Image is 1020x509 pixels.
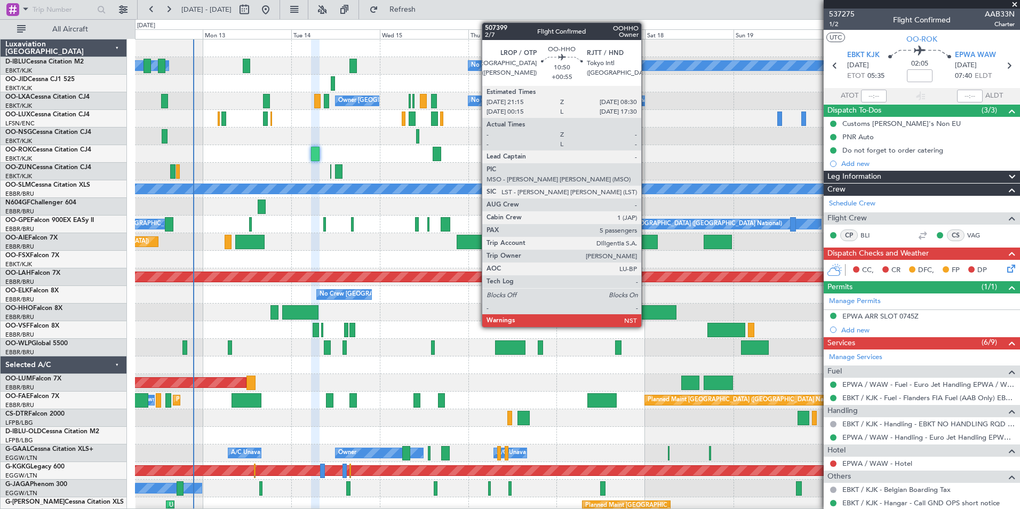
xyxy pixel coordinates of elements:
span: Crew [827,184,846,196]
div: EPWA ARR SLOT 0745Z [842,312,919,321]
button: Refresh [364,1,428,18]
button: All Aircraft [12,21,116,38]
span: Dispatch To-Dos [827,105,881,117]
span: Charter [985,20,1015,29]
a: EBKT/KJK [5,102,32,110]
span: OO-LUM [5,376,32,382]
div: Mon 13 [203,29,291,39]
a: EBBR/BRU [5,190,34,198]
span: Services [827,337,855,349]
a: OO-LUXCessna Citation CJ4 [5,112,90,118]
a: LFPB/LBG [5,436,33,444]
span: CS-DTR [5,411,28,417]
a: LFSN/ENC [5,120,35,128]
a: OO-ROKCessna Citation CJ4 [5,147,91,153]
a: BLI [860,230,884,240]
div: Owner [GEOGRAPHIC_DATA]-[GEOGRAPHIC_DATA] [338,93,482,109]
span: OO-LUX [5,112,30,118]
span: OO-VSF [5,323,30,329]
span: CR [891,265,901,276]
span: Flight Crew [827,212,867,225]
div: Tue 14 [291,29,380,39]
span: Permits [827,281,852,293]
span: OO-JID [5,76,28,83]
span: OO-ROK [906,34,937,45]
span: 05:35 [867,71,884,82]
a: OO-ELKFalcon 8X [5,288,59,294]
span: Refresh [380,6,425,13]
span: OO-ELK [5,288,29,294]
span: (1/1) [982,281,997,292]
div: Planned Maint Melsbroek Air Base [176,392,269,408]
div: No Crew [GEOGRAPHIC_DATA] ([GEOGRAPHIC_DATA] National) [603,216,782,232]
a: Manage Permits [829,296,881,307]
span: OO-LXA [5,94,30,100]
a: LFPB/LBG [5,419,33,427]
div: Do not forget to order catering [842,146,943,155]
div: Sun 19 [734,29,822,39]
a: Manage Services [829,352,882,363]
span: OO-GPE [5,217,30,224]
span: OO-FSX [5,252,30,259]
a: EBKT/KJK [5,260,32,268]
a: OO-SLMCessna Citation XLS [5,182,90,188]
div: Wed 15 [380,29,468,39]
div: No Crew [GEOGRAPHIC_DATA] ([GEOGRAPHIC_DATA] National) [320,287,498,303]
span: DFC, [918,265,934,276]
span: OO-HHO [5,305,33,312]
span: AAB33N [985,9,1015,20]
button: UTC [826,33,845,42]
span: [DATE] - [DATE] [181,5,232,14]
span: OO-ZUN [5,164,32,171]
span: ELDT [975,71,992,82]
a: D-IBLU-OLDCessna Citation M2 [5,428,99,435]
a: EBBR/BRU [5,348,34,356]
span: All Aircraft [28,26,113,33]
span: Handling [827,405,858,417]
a: EBKT/KJK [5,137,32,145]
a: CS-DTRFalcon 2000 [5,411,65,417]
a: EBBR/BRU [5,243,34,251]
a: Schedule Crew [829,198,875,209]
div: Add new [841,159,1015,168]
a: EBBR/BRU [5,278,34,286]
span: EPWA WAW [955,50,996,61]
span: Others [827,471,851,483]
span: (3/3) [982,105,997,116]
span: 537275 [829,9,855,20]
span: OO-AIE [5,235,28,241]
a: EBBR/BRU [5,313,34,321]
a: EBKT / KJK - Handling - EBKT NO HANDLING RQD FOR CJ [842,419,1015,428]
div: A/C Unavailable [231,445,275,461]
a: OO-ZUNCessna Citation CJ4 [5,164,91,171]
a: OO-GPEFalcon 900EX EASy II [5,217,94,224]
a: EBKT/KJK [5,155,32,163]
a: OO-VSFFalcon 8X [5,323,59,329]
div: Planned Maint [GEOGRAPHIC_DATA] ([GEOGRAPHIC_DATA] National) [648,392,841,408]
a: EBBR/BRU [5,225,34,233]
span: 07:40 [955,71,972,82]
div: No Crew [GEOGRAPHIC_DATA] ([GEOGRAPHIC_DATA] National) [471,93,650,109]
a: OO-JIDCessna CJ1 525 [5,76,75,83]
div: [DATE] [137,21,155,30]
span: G-JAGA [5,481,30,488]
span: Dispatch Checks and Weather [827,248,929,260]
a: G-GAALCessna Citation XLS+ [5,446,93,452]
a: OO-HHOFalcon 8X [5,305,62,312]
a: EPWA / WAW - Handling - Euro Jet Handling EPWA / WAW [842,433,1015,442]
div: No Crew Kortrijk-[GEOGRAPHIC_DATA] [471,58,581,74]
a: G-KGKGLegacy 600 [5,464,65,470]
span: EBKT KJK [847,50,880,61]
span: OO-SLM [5,182,31,188]
div: Add new [841,325,1015,335]
a: OO-WLPGlobal 5500 [5,340,68,347]
a: EGGW/LTN [5,489,37,497]
div: Flight Confirmed [893,14,951,26]
div: Sat 18 [645,29,734,39]
span: [DATE] [955,60,977,71]
a: EBBR/BRU [5,296,34,304]
div: CP [840,229,858,241]
span: DP [977,265,987,276]
a: OO-LXACessna Citation CJ4 [5,94,90,100]
a: EGGW/LTN [5,472,37,480]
